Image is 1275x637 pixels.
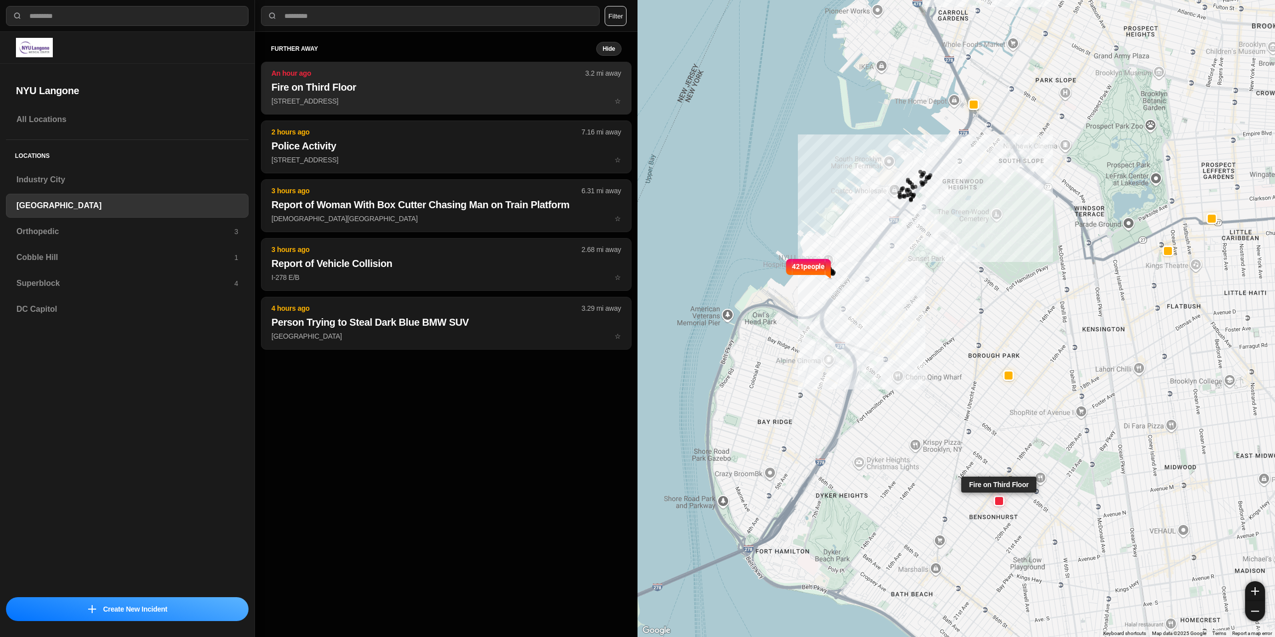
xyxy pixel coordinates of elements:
p: 3.29 mi away [582,303,621,313]
span: star [615,215,621,223]
button: 3 hours ago6.31 mi awayReport of Woman With Box Cutter Chasing Man on Train Platform[DEMOGRAPHIC_... [261,179,632,232]
button: zoom-out [1245,601,1265,621]
div: Fire on Third Floor [961,476,1037,492]
span: star [615,97,621,105]
h2: Report of Vehicle Collision [271,256,621,270]
a: Industry City [6,168,249,192]
p: 3 [234,227,238,237]
span: star [615,332,621,340]
p: Create New Incident [103,604,167,614]
a: 4 hours ago3.29 mi awayPerson Trying to Steal Dark Blue BMW SUV[GEOGRAPHIC_DATA]star [261,332,632,340]
h3: Orthopedic [16,226,234,238]
p: I-278 E/B [271,272,621,282]
h5: Locations [6,140,249,168]
p: [DEMOGRAPHIC_DATA][GEOGRAPHIC_DATA] [271,214,621,224]
a: Superblock4 [6,271,249,295]
img: notch [784,257,792,279]
a: [GEOGRAPHIC_DATA] [6,194,249,218]
p: [STREET_ADDRESS] [271,155,621,165]
button: 3 hours ago2.68 mi awayReport of Vehicle CollisionI-278 E/Bstar [261,238,632,291]
a: Orthopedic3 [6,220,249,244]
a: Open this area in Google Maps (opens a new window) [640,624,673,637]
p: 4 hours ago [271,303,582,313]
a: 2 hours ago7.16 mi awayPolice Activity[STREET_ADDRESS]star [261,155,632,164]
h2: Fire on Third Floor [271,80,621,94]
a: Report a map error [1232,631,1272,636]
p: 3 hours ago [271,186,582,196]
p: 1 [234,253,238,262]
span: star [615,156,621,164]
button: An hour ago3.2 mi awayFire on Third Floor[STREET_ADDRESS]star [261,62,632,115]
p: 3 hours ago [271,245,582,255]
a: DC Capitol [6,297,249,321]
button: Keyboard shortcuts [1103,630,1146,637]
a: An hour ago3.2 mi awayFire on Third Floor[STREET_ADDRESS]star [261,97,632,105]
img: notch [825,257,832,279]
button: iconCreate New Incident [6,597,249,621]
button: Filter [605,6,627,26]
span: star [615,273,621,281]
h3: DC Capitol [16,303,238,315]
p: [GEOGRAPHIC_DATA] [271,331,621,341]
button: Hide [596,42,622,56]
p: 2.68 mi away [582,245,621,255]
h3: Industry City [16,174,238,186]
p: 2 hours ago [271,127,582,137]
a: Terms (opens in new tab) [1212,631,1226,636]
img: Google [640,624,673,637]
h2: Report of Woman With Box Cutter Chasing Man on Train Platform [271,198,621,212]
p: 4 [234,278,238,288]
h5: further away [271,45,596,53]
a: Cobble Hill1 [6,246,249,269]
a: All Locations [6,108,249,131]
img: zoom-in [1251,587,1259,595]
p: 3.2 mi away [585,68,621,78]
p: 6.31 mi away [582,186,621,196]
p: 421 people [792,261,825,283]
h2: NYU Langone [16,84,239,98]
button: zoom-in [1245,581,1265,601]
h3: Cobble Hill [16,252,234,263]
a: 3 hours ago6.31 mi awayReport of Woman With Box Cutter Chasing Man on Train Platform[DEMOGRAPHIC_... [261,214,632,223]
p: An hour ago [271,68,585,78]
h3: Superblock [16,277,234,289]
p: [STREET_ADDRESS] [271,96,621,106]
h3: [GEOGRAPHIC_DATA] [16,200,238,212]
button: 2 hours ago7.16 mi awayPolice Activity[STREET_ADDRESS]star [261,121,632,173]
button: 4 hours ago3.29 mi awayPerson Trying to Steal Dark Blue BMW SUV[GEOGRAPHIC_DATA]star [261,297,632,350]
img: icon [88,605,96,613]
button: Fire on Third Floor [994,495,1005,506]
img: search [12,11,22,21]
p: 7.16 mi away [582,127,621,137]
small: Hide [603,45,615,53]
img: zoom-out [1251,607,1259,615]
img: search [267,11,277,21]
h2: Police Activity [271,139,621,153]
a: 3 hours ago2.68 mi awayReport of Vehicle CollisionI-278 E/Bstar [261,273,632,281]
h3: All Locations [16,114,238,126]
span: Map data ©2025 Google [1152,631,1206,636]
img: logo [16,38,53,57]
h2: Person Trying to Steal Dark Blue BMW SUV [271,315,621,329]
